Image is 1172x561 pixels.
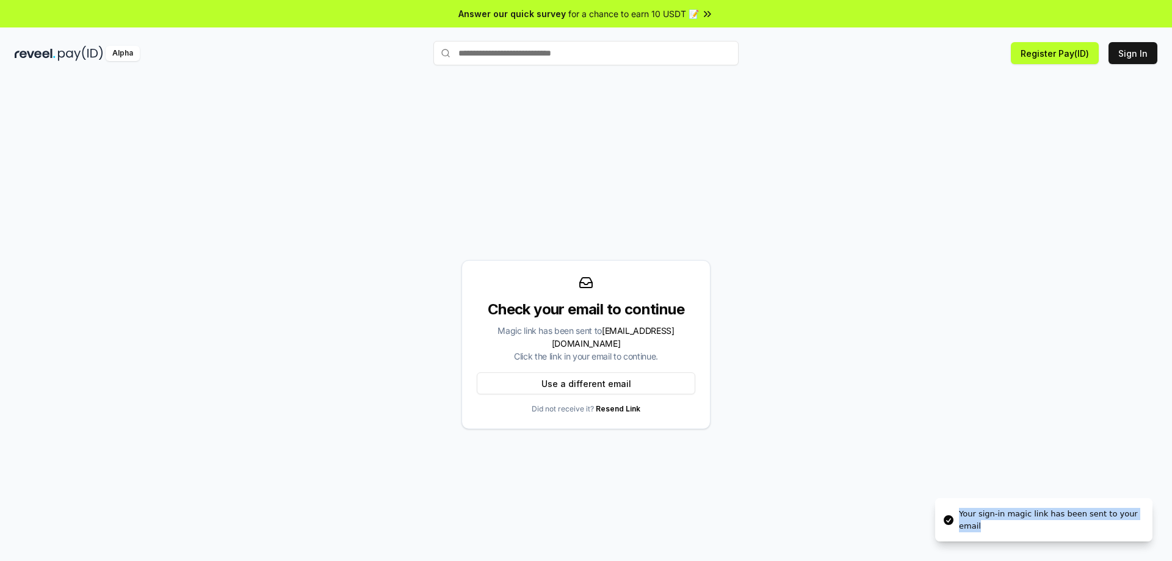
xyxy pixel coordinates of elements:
span: [EMAIL_ADDRESS][DOMAIN_NAME] [552,325,675,349]
span: for a chance to earn 10 USDT 📝 [568,7,699,20]
img: pay_id [58,46,103,61]
div: Check your email to continue [477,300,695,319]
div: Your sign-in magic link has been sent to your email [959,508,1143,532]
div: Magic link has been sent to Click the link in your email to continue. [477,324,695,363]
img: reveel_dark [15,46,56,61]
div: Alpha [106,46,140,61]
button: Use a different email [477,372,695,394]
button: Register Pay(ID) [1011,42,1099,64]
span: Answer our quick survey [458,7,566,20]
p: Did not receive it? [532,404,640,414]
a: Resend Link [596,404,640,413]
button: Sign In [1109,42,1157,64]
